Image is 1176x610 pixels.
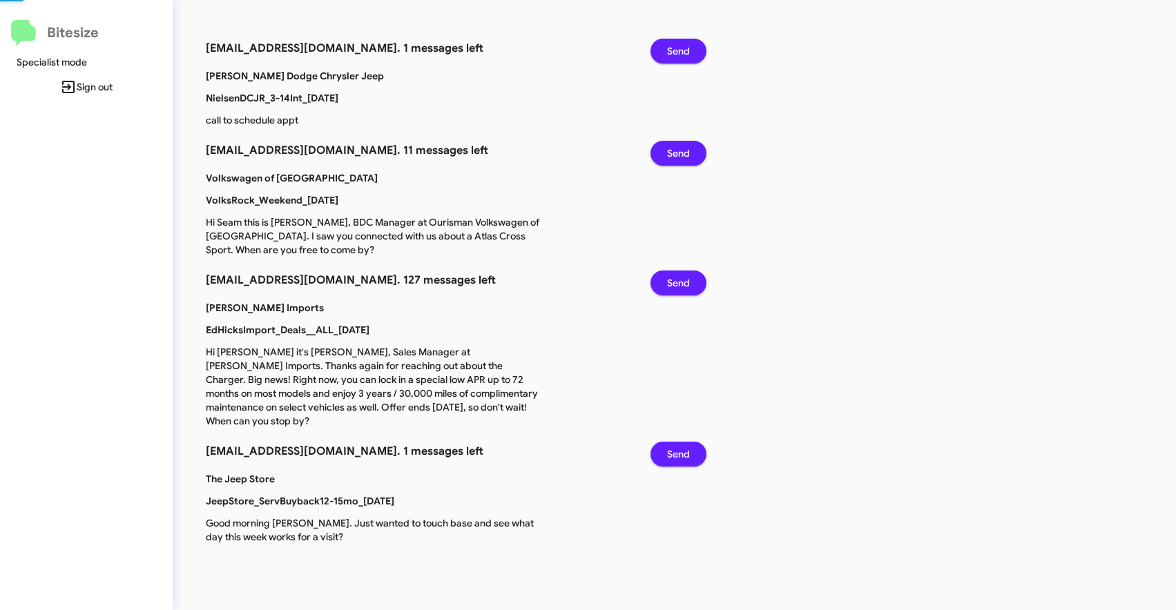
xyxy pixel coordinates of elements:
h3: [EMAIL_ADDRESS][DOMAIN_NAME]. 127 messages left [206,270,630,290]
span: Send [667,442,690,466]
button: Send [650,270,706,295]
p: Hi [PERSON_NAME] it's [PERSON_NAME], Sales Manager at [PERSON_NAME] Imports. Thanks again for rea... [195,345,551,428]
b: The Jeep Store [206,473,275,485]
p: call to schedule appt [195,113,551,127]
span: Send [667,39,690,63]
h3: [EMAIL_ADDRESS][DOMAIN_NAME]. 11 messages left [206,141,630,160]
b: [PERSON_NAME] Dodge Chrysler Jeep [206,70,384,82]
span: Sign out [11,75,162,99]
b: Volkswagen of [GEOGRAPHIC_DATA] [206,172,378,184]
b: [PERSON_NAME] Imports [206,302,324,314]
span: Send [667,141,690,166]
button: Send [650,39,706,63]
p: Hi Seam this is [PERSON_NAME], BDC Manager at Ourisman Volkswagen of [GEOGRAPHIC_DATA]. I saw you... [195,215,551,257]
b: JeepStore_ServBuyback12-15mo_[DATE] [206,495,394,507]
h3: [EMAIL_ADDRESS][DOMAIN_NAME]. 1 messages left [206,39,630,58]
h3: [EMAIL_ADDRESS][DOMAIN_NAME]. 1 messages left [206,442,630,461]
b: EdHicksImport_Deals__ALL_[DATE] [206,324,369,336]
p: Good morning [PERSON_NAME]. Just wanted to touch base and see what day this week works for a visit? [195,516,551,544]
b: VolksRock_Weekend_[DATE] [206,194,338,206]
button: Send [650,442,706,466]
button: Send [650,141,706,166]
b: NielsenDCJR_3-14Int_[DATE] [206,92,338,104]
span: Send [667,270,690,295]
a: Bitesize [11,20,99,46]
